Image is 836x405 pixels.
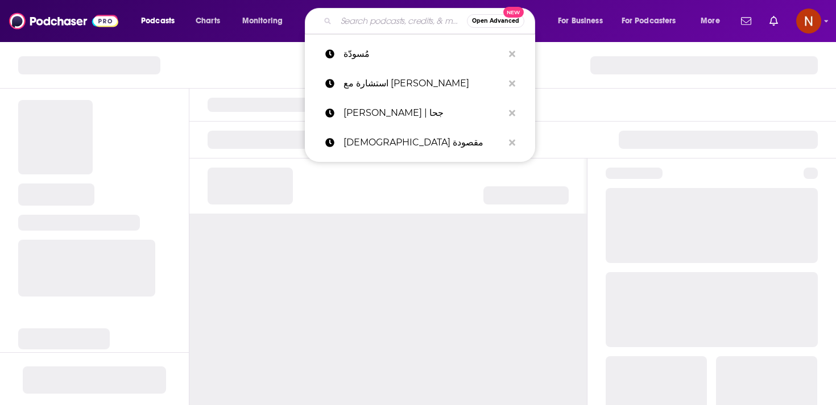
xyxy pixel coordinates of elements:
a: مُسودّة [305,39,535,69]
button: open menu [234,12,297,30]
span: More [701,13,720,29]
a: Show notifications dropdown [765,11,783,31]
button: open menu [133,12,189,30]
a: استشارة مع [PERSON_NAME] [305,69,535,98]
img: User Profile [796,9,821,34]
p: Juha | جحا [343,98,503,128]
span: Open Advanced [472,18,519,24]
button: open menu [550,12,617,30]
p: مُسودّة [343,39,503,69]
div: Search podcasts, credits, & more... [316,8,546,34]
span: Podcasts [141,13,175,29]
a: Show notifications dropdown [736,11,756,31]
span: Logged in as AdelNBM [796,9,821,34]
a: [DEMOGRAPHIC_DATA] مقصودة [305,128,535,157]
button: Show profile menu [796,9,821,34]
span: For Business [558,13,603,29]
p: استشارة مع سارة [343,69,503,98]
button: open menu [693,12,734,30]
span: Monitoring [242,13,283,29]
a: [PERSON_NAME] | جحا [305,98,535,128]
button: Open AdvancedNew [467,14,524,28]
input: Search podcasts, credits, & more... [336,12,467,30]
span: For Podcasters [622,13,676,29]
p: بودكاست مقصودة [343,128,503,157]
span: Charts [196,13,220,29]
img: Podchaser - Follow, Share and Rate Podcasts [9,10,118,32]
span: New [503,7,524,18]
a: Charts [188,12,227,30]
button: open menu [614,12,693,30]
